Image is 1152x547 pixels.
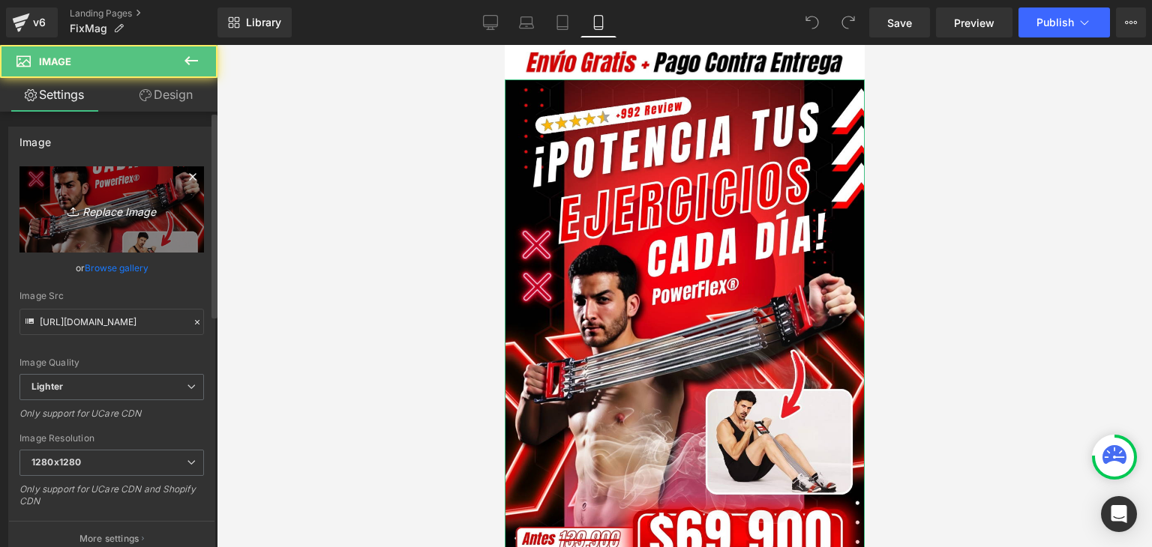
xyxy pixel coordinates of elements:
span: FixMag [70,22,107,34]
div: Only support for UCare CDN [19,408,204,429]
span: Publish [1036,16,1074,28]
span: Image [39,55,71,67]
button: Redo [833,7,863,37]
div: Image Quality [19,357,204,368]
div: or [19,260,204,276]
button: More [1116,7,1146,37]
div: Open Intercom Messenger [1101,496,1137,532]
a: Browse gallery [85,255,148,281]
a: Laptop [508,7,544,37]
a: Preview [936,7,1012,37]
b: Lighter [31,381,63,392]
span: Preview [954,15,994,31]
i: Replace Image [52,200,172,219]
a: New Library [217,7,292,37]
a: v6 [6,7,58,37]
button: Publish [1018,7,1110,37]
div: Image Src [19,291,204,301]
span: Save [887,15,912,31]
span: Library [246,16,281,29]
div: Image Resolution [19,433,204,444]
p: More settings [79,532,139,546]
div: v6 [30,13,49,32]
a: Design [112,78,220,112]
div: Image [19,127,51,148]
div: Only support for UCare CDN and Shopify CDN [19,483,204,517]
button: Undo [797,7,827,37]
a: Landing Pages [70,7,217,19]
a: Desktop [472,7,508,37]
a: Mobile [580,7,616,37]
a: Tablet [544,7,580,37]
b: 1280x1280 [31,456,81,468]
input: Link [19,309,204,335]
